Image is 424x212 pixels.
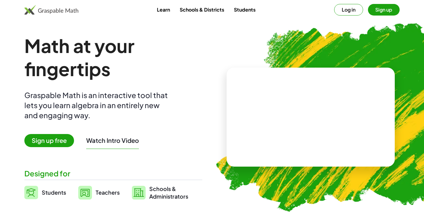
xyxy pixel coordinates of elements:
a: Teachers [78,185,120,200]
button: Log in [334,4,363,16]
img: svg%3e [78,186,92,200]
h1: Math at your fingertips [24,34,202,80]
div: Graspable Math is an interactive tool that lets you learn algebra in an entirely new and engaging... [24,90,171,120]
a: Learn [152,4,175,15]
a: Schools &Administrators [132,185,188,200]
span: Students [42,189,66,196]
a: Students [24,185,66,200]
button: Sign up [368,4,400,16]
img: svg%3e [132,186,146,200]
div: Designed for [24,168,202,178]
span: Teachers [96,189,120,196]
a: Schools & Districts [175,4,229,15]
span: Schools & Administrators [149,185,188,200]
video: What is this? This is dynamic math notation. Dynamic math notation plays a central role in how Gr... [265,94,356,140]
span: Sign up free [24,134,74,147]
img: svg%3e [24,186,38,199]
a: Students [229,4,260,15]
button: Watch Intro Video [86,136,139,144]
